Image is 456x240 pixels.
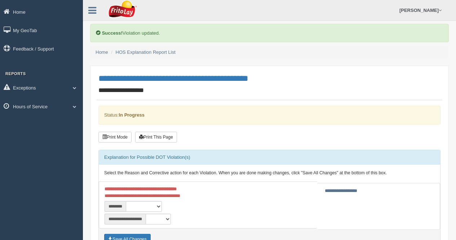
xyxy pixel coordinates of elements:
[99,165,440,182] div: Select the Reason and Corrective action for each Violation. When you are done making changes, cli...
[135,132,177,143] button: Print This Page
[98,106,440,124] div: Status:
[98,132,132,143] button: Print Mode
[119,112,145,118] strong: In Progress
[96,49,108,55] a: Home
[102,30,123,36] b: Success!
[99,150,440,165] div: Explanation for Possible DOT Violation(s)
[90,24,449,42] div: Violation updated.
[116,49,176,55] a: HOS Explanation Report List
